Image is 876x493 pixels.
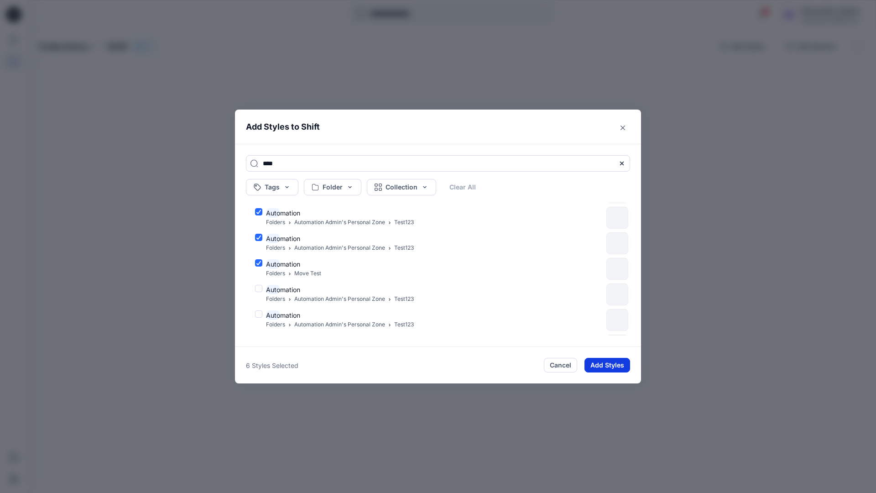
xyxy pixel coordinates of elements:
[266,259,280,269] mark: Auto
[266,320,285,330] p: Folders
[584,358,630,372] button: Add Styles
[394,218,414,227] p: Test123
[280,286,300,294] span: mation
[294,294,385,304] p: Automation Admin's Personal Zone
[280,311,300,319] span: mation
[266,208,280,218] mark: Auto
[280,209,300,217] span: mation
[280,260,300,268] span: mation
[394,243,414,253] p: Test123
[304,179,361,195] button: Folder
[246,361,298,370] p: 6 Styles Selected
[266,269,285,278] p: Folders
[246,179,298,195] button: Tags
[367,179,436,195] button: Collection
[294,269,321,278] p: Move Test
[235,110,641,144] header: Add Styles to Shift
[266,294,285,304] p: Folders
[294,243,385,253] p: Automation Admin's Personal Zone
[266,243,285,253] p: Folders
[294,320,385,330] p: Automation Admin's Personal Zone
[615,121,630,135] button: Close
[280,235,300,242] span: mation
[394,294,414,304] p: Test123
[266,310,280,320] mark: Auto
[266,234,280,243] mark: Auto
[544,358,577,372] button: Cancel
[394,320,414,330] p: Test123
[266,218,285,227] p: Folders
[294,218,385,227] p: Automation Admin's Personal Zone
[266,285,280,294] mark: Auto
